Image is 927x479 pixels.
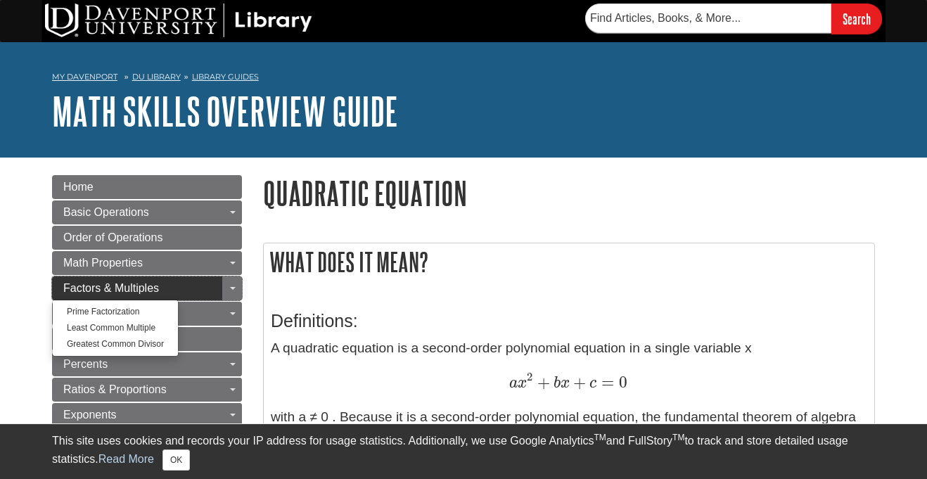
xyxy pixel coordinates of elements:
span: x [518,376,527,391]
a: Ratios & Proportions [52,378,242,402]
span: Exponents [63,409,117,421]
a: Math Properties [52,251,242,275]
span: + [534,373,550,392]
span: Percents [63,358,108,370]
a: Least Common Multiple [53,320,178,336]
a: DU Library [132,72,181,82]
span: x [561,376,570,391]
sup: TM [594,433,606,442]
a: Exponents [52,403,242,427]
h3: Definitions: [271,311,867,331]
div: This site uses cookies and records your IP address for usage statistics. Additionally, we use Goo... [52,433,875,471]
span: Home [63,181,94,193]
input: Find Articles, Books, & More... [585,4,831,33]
a: Home [52,175,242,199]
button: Close [162,449,190,471]
input: Search [831,4,882,34]
h1: Quadratic Equation [263,175,875,211]
span: = [596,373,614,392]
a: Factors & Multiples [52,276,242,300]
form: Searches DU Library's articles, books, and more [585,4,882,34]
span: 2 [527,370,532,384]
a: My Davenport [52,71,117,83]
span: Ratios & Proportions [63,383,167,395]
span: Order of Operations [63,231,162,243]
a: Prime Factorization [53,304,178,320]
span: Factors & Multiples [63,282,159,294]
span: b [550,376,561,391]
a: Read More [98,453,154,465]
span: Basic Operations [63,206,149,218]
nav: breadcrumb [52,68,875,90]
span: a [509,376,518,391]
a: Basic Operations [52,200,242,224]
a: Library Guides [192,72,259,82]
span: Math Properties [63,257,143,269]
a: Order of Operations [52,226,242,250]
sup: TM [672,433,684,442]
span: c [586,376,596,391]
span: + [570,373,586,392]
img: DU Library [45,4,312,37]
a: Greatest Common Divisor [53,336,178,352]
a: Percents [52,352,242,376]
span: 0 [614,373,627,392]
h2: What does it mean? [264,243,874,281]
a: Math Skills Overview Guide [52,89,398,133]
p: A quadratic equation is a second-order polynomial equation in a single variable x with a ≠ 0 . Be... [271,338,867,448]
